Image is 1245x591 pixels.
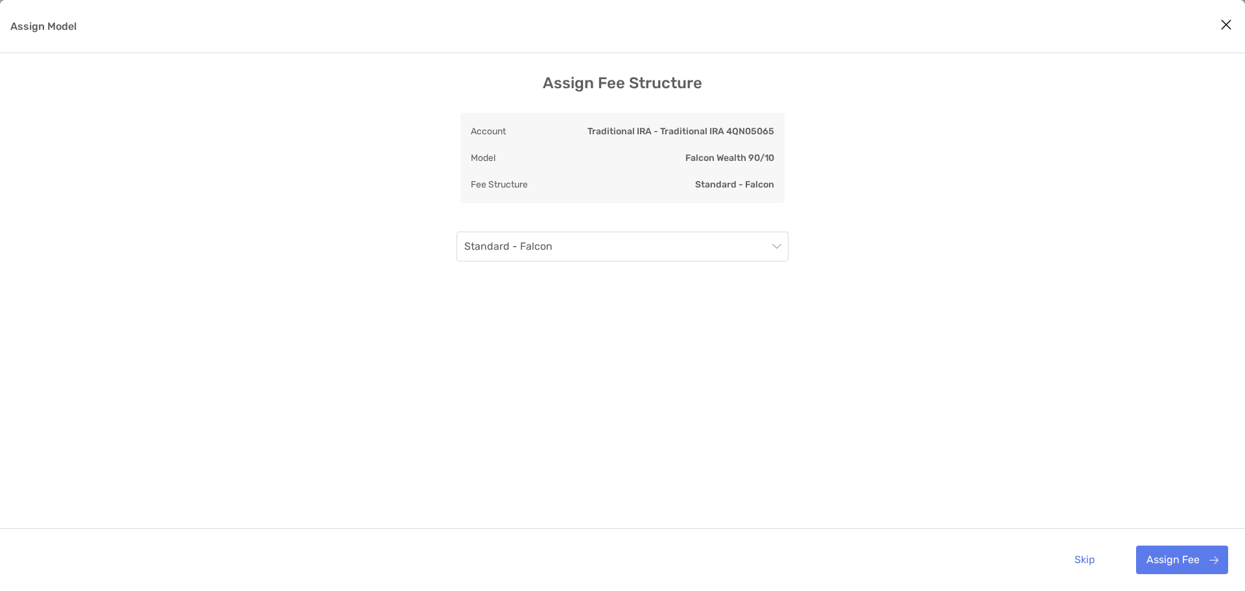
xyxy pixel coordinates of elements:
[1136,546,1228,574] button: Assign Fee
[471,150,495,166] p: Model
[1064,546,1105,574] button: Skip
[685,150,774,166] p: Falcon Wealth 90/10
[10,18,77,34] p: Assign Model
[464,232,781,261] span: Standard - Falcon
[471,176,528,193] p: Fee Structure
[587,123,774,139] p: Traditional IRA - Traditional IRA 4QN05065
[695,176,774,193] p: Standard - Falcon
[471,123,506,139] p: Account
[543,74,702,92] h3: Assign Fee Structure
[1216,16,1236,35] button: Close modal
